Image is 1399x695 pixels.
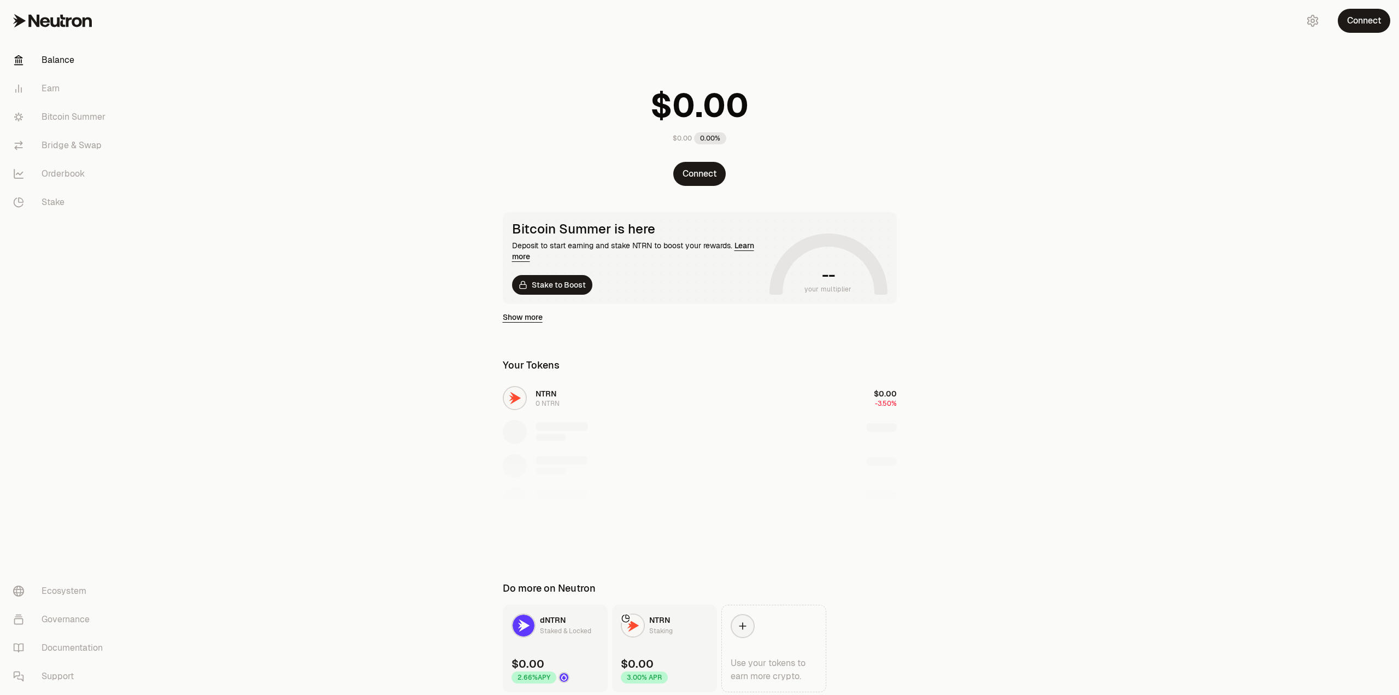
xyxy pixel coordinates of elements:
[721,605,826,692] a: Use your tokens to earn more crypto.
[512,221,765,237] div: Bitcoin Summer is here
[512,656,544,671] div: $0.00
[540,615,566,625] span: dNTRN
[503,358,560,373] div: Your Tokens
[4,74,118,103] a: Earn
[4,46,118,74] a: Balance
[4,131,118,160] a: Bridge & Swap
[694,132,726,144] div: 0.00%
[649,626,673,636] div: Staking
[673,134,692,143] div: $0.00
[673,162,726,186] button: Connect
[4,188,118,217] a: Stake
[4,634,118,662] a: Documentation
[503,605,608,692] a: dNTRN LogodNTRNStaked & Locked$0.002.66%APYDrop
[512,671,556,684] div: 2.66% APY
[621,671,668,684] div: 3.00% APR
[4,577,118,605] a: Ecosystem
[804,284,852,295] span: your multiplier
[540,626,591,636] div: Staked & Locked
[4,103,118,131] a: Bitcoin Summer
[621,656,654,671] div: $0.00
[512,240,765,262] div: Deposit to start earning and stake NTRN to boost your rewards.
[4,605,118,634] a: Governance
[512,275,592,295] a: Stake to Boost
[560,673,568,682] img: Drop
[503,581,596,596] div: Do more on Neutron
[4,160,118,188] a: Orderbook
[4,662,118,691] a: Support
[731,657,817,683] div: Use your tokens to earn more crypto.
[1338,9,1390,33] button: Connect
[622,615,644,636] img: NTRN Logo
[503,312,543,323] a: Show more
[612,605,717,692] a: NTRN LogoNTRNStaking$0.003.00% APR
[513,615,534,636] img: dNTRN Logo
[822,266,834,284] h1: --
[649,615,670,625] span: NTRN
